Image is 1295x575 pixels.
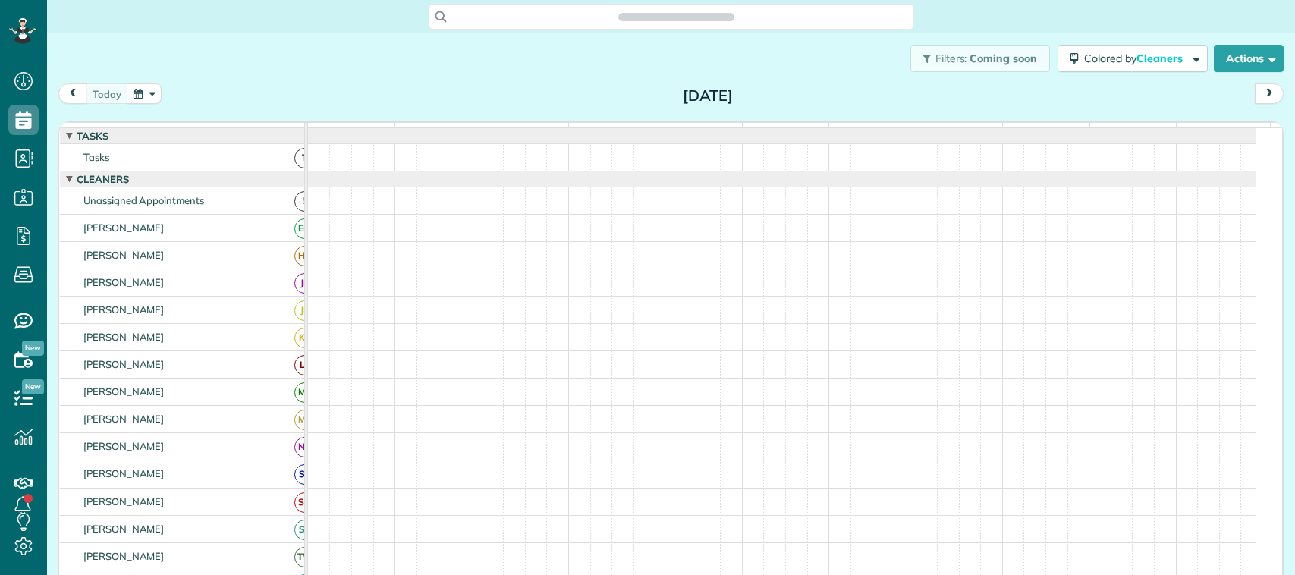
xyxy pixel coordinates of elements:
[294,273,315,294] span: JB
[80,413,168,425] span: [PERSON_NAME]
[80,276,168,288] span: [PERSON_NAME]
[482,126,511,138] span: 9am
[613,87,803,104] h2: [DATE]
[294,355,315,375] span: LF
[655,126,690,138] span: 11am
[633,9,719,24] span: Search ZenMaid…
[294,410,315,430] span: MB
[80,467,168,479] span: [PERSON_NAME]
[294,520,315,540] span: SP
[294,300,315,321] span: JR
[1255,83,1284,104] button: next
[80,303,168,316] span: [PERSON_NAME]
[395,126,423,138] span: 8am
[80,249,168,261] span: [PERSON_NAME]
[58,83,87,104] button: prev
[308,126,336,138] span: 7am
[1177,126,1203,138] span: 5pm
[1214,45,1284,72] button: Actions
[294,191,315,212] span: !
[1003,126,1029,138] span: 3pm
[294,218,315,239] span: EM
[74,130,112,142] span: Tasks
[1136,52,1185,65] span: Cleaners
[80,151,112,163] span: Tasks
[294,547,315,567] span: TW
[294,492,315,513] span: SM
[935,52,967,65] span: Filters:
[743,126,775,138] span: 12pm
[294,437,315,457] span: NN
[1058,45,1208,72] button: Colored byCleaners
[829,126,856,138] span: 1pm
[80,440,168,452] span: [PERSON_NAME]
[80,385,168,397] span: [PERSON_NAME]
[22,341,44,356] span: New
[1084,52,1188,65] span: Colored by
[80,222,168,234] span: [PERSON_NAME]
[80,495,168,507] span: [PERSON_NAME]
[294,382,315,403] span: MT
[970,52,1038,65] span: Coming soon
[80,550,168,562] span: [PERSON_NAME]
[916,126,943,138] span: 2pm
[22,379,44,394] span: New
[294,328,315,348] span: KB
[80,358,168,370] span: [PERSON_NAME]
[1090,126,1117,138] span: 4pm
[80,194,207,206] span: Unassigned Appointments
[294,464,315,485] span: SB
[80,331,168,343] span: [PERSON_NAME]
[86,83,128,104] button: today
[80,523,168,535] span: [PERSON_NAME]
[569,126,603,138] span: 10am
[74,173,132,185] span: Cleaners
[294,246,315,266] span: HC
[294,148,315,168] span: T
